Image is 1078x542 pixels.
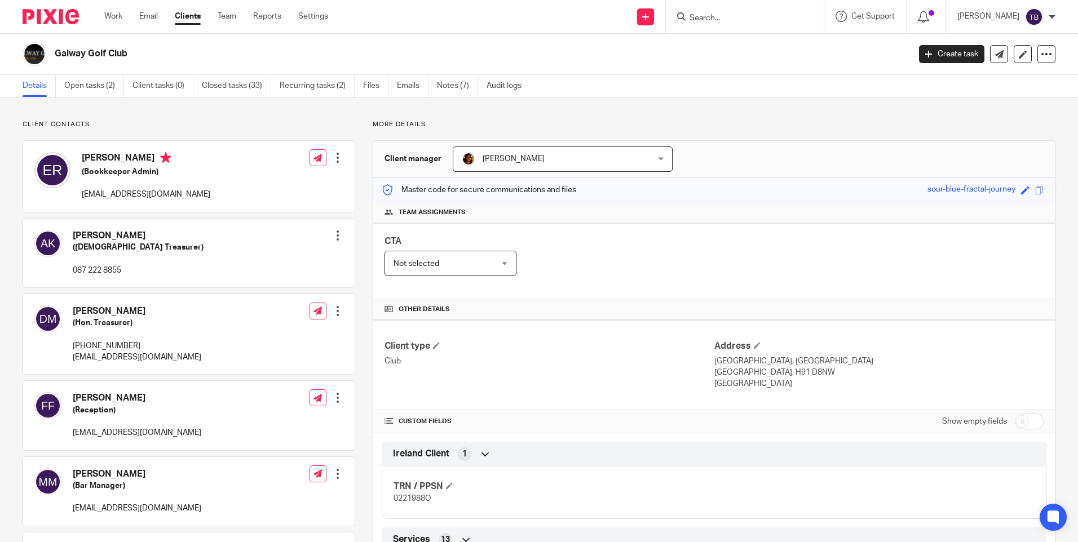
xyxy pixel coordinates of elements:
p: Club [385,356,714,367]
h4: [PERSON_NAME] [82,152,210,166]
span: [PERSON_NAME] [483,155,545,163]
a: Files [363,75,388,97]
p: [EMAIL_ADDRESS][DOMAIN_NAME] [73,503,201,514]
img: svg%3E [34,305,61,332]
a: Audit logs [487,75,530,97]
a: Recurring tasks (2) [280,75,355,97]
a: Closed tasks (33) [202,75,271,97]
span: Team assignments [399,208,466,217]
span: CTA [385,237,401,246]
p: 087 222 8855 [73,265,204,276]
h5: (Bookkeeper Admin) [82,166,210,177]
span: Not selected [394,260,439,268]
img: Logo.png [23,42,46,66]
h4: [PERSON_NAME] [73,230,204,242]
img: svg%3E [34,468,61,495]
a: Notes (7) [437,75,478,97]
h5: (Bar Manager) [73,480,201,491]
img: svg%3E [1025,8,1043,26]
span: 0221988O [394,495,431,503]
p: [EMAIL_ADDRESS][DOMAIN_NAME] [73,427,201,438]
img: svg%3E [34,152,70,188]
p: [GEOGRAPHIC_DATA] [714,378,1044,389]
a: Clients [175,11,201,22]
h2: Galway Golf Club [55,48,732,60]
img: Pixie [23,9,79,24]
p: Master code for secure communications and files [382,184,576,196]
p: [EMAIL_ADDRESS][DOMAIN_NAME] [82,189,210,200]
h4: CUSTOM FIELDS [385,417,714,426]
a: Settings [298,11,328,22]
h4: [PERSON_NAME] [73,468,201,480]
a: Details [23,75,56,97]
a: Email [139,11,158,22]
div: sour-blue-fractal-journey [927,184,1015,197]
h5: (Hon. Treasurer) [73,317,201,328]
a: Create task [919,45,984,63]
a: Client tasks (0) [132,75,193,97]
h5: (Reception) [73,405,201,416]
h4: [PERSON_NAME] [73,305,201,317]
h3: Client manager [385,153,441,165]
a: Work [104,11,122,22]
span: Other details [399,305,450,314]
span: Ireland Client [393,448,449,460]
input: Search [688,14,790,24]
img: Arvinder.jpeg [462,152,475,166]
h4: [PERSON_NAME] [73,392,201,404]
span: 1 [462,448,467,460]
p: [GEOGRAPHIC_DATA], [GEOGRAPHIC_DATA] [714,356,1044,367]
img: svg%3E [34,392,61,419]
a: Reports [253,11,281,22]
p: [GEOGRAPHIC_DATA], H91 D8NW [714,367,1044,378]
span: Get Support [851,12,895,20]
a: Open tasks (2) [64,75,124,97]
h5: ([DEMOGRAPHIC_DATA] Treasurer) [73,242,204,253]
label: Show empty fields [942,416,1007,427]
p: [PERSON_NAME] [957,11,1019,22]
p: [EMAIL_ADDRESS][DOMAIN_NAME] [73,352,201,363]
p: More details [373,120,1055,129]
a: Team [218,11,236,22]
i: Primary [160,152,171,163]
a: Emails [397,75,428,97]
h4: TRN / PPSN [394,481,714,492]
h4: Client type [385,340,714,352]
img: svg%3E [34,230,61,257]
h4: Address [714,340,1044,352]
p: [PHONE_NUMBER] [73,340,201,352]
p: Client contacts [23,120,355,129]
